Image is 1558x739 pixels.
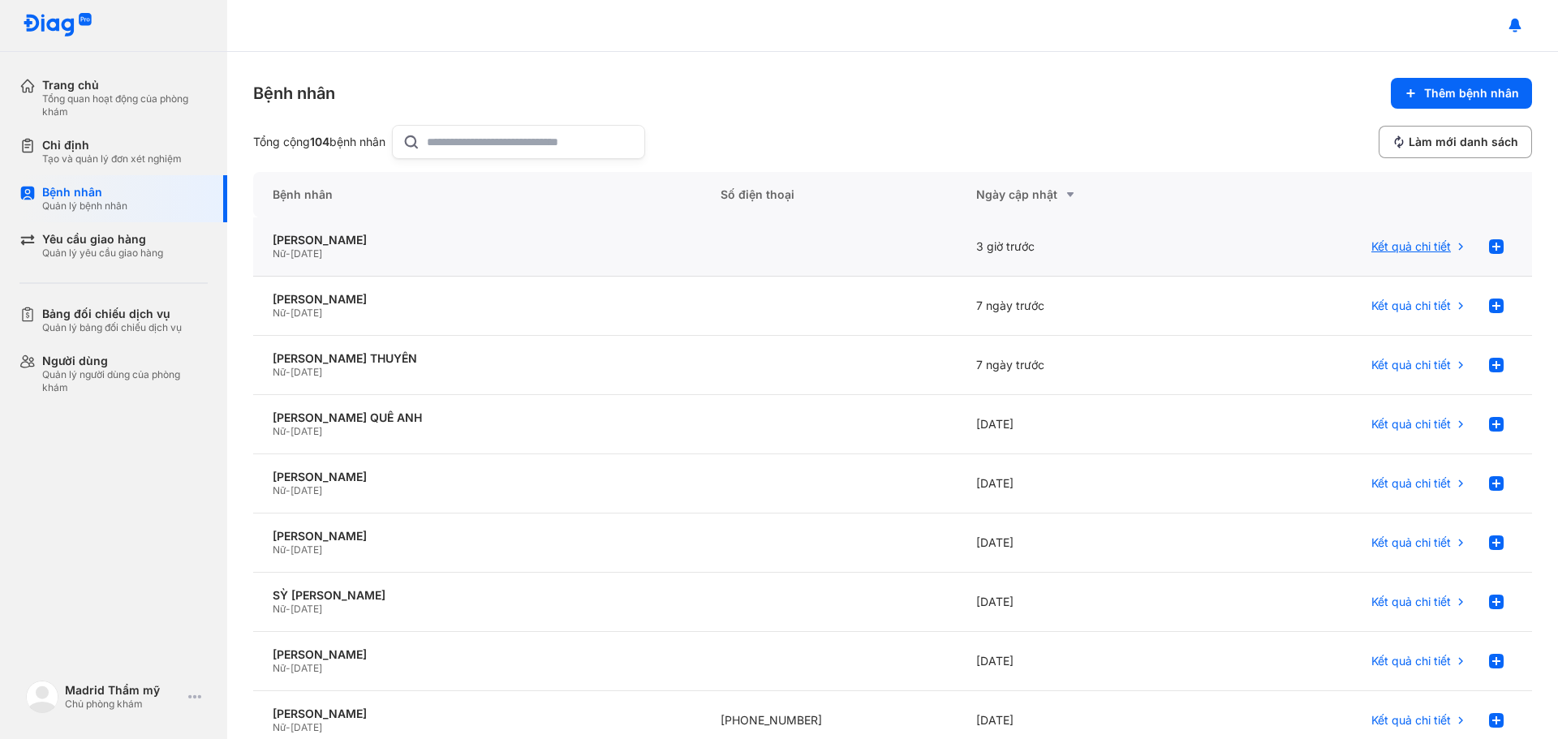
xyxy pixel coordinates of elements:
div: Chỉ định [42,138,182,153]
span: Nữ [273,366,286,378]
span: Kết quả chi tiết [1371,417,1451,432]
span: [DATE] [291,603,322,615]
span: Nữ [273,247,286,260]
div: Ngày cập nhật [976,185,1193,204]
span: [DATE] [291,366,322,378]
div: 7 ngày trước [957,277,1212,336]
button: Làm mới danh sách [1379,126,1532,158]
span: Làm mới danh sách [1409,135,1518,149]
img: logo [26,681,58,713]
button: Thêm bệnh nhân [1391,78,1532,109]
div: 7 ngày trước [957,336,1212,395]
span: [DATE] [291,662,322,674]
span: Kết quả chi tiết [1371,299,1451,313]
span: - [286,721,291,733]
div: Tổng quan hoạt động của phòng khám [42,92,208,118]
span: - [286,366,291,378]
div: [PERSON_NAME] [273,529,682,544]
span: Nữ [273,484,286,496]
div: SỲ [PERSON_NAME] [273,588,682,603]
span: Kết quả chi tiết [1371,713,1451,728]
div: Bệnh nhân [253,82,335,105]
div: Quản lý bệnh nhân [42,200,127,213]
span: [DATE] [291,425,322,437]
span: Kết quả chi tiết [1371,535,1451,550]
span: - [286,425,291,437]
div: [PERSON_NAME] QUẾ ANH [273,410,682,425]
div: Chủ phòng khám [65,698,182,711]
span: Kết quả chi tiết [1371,358,1451,372]
div: [PERSON_NAME] THUYỀN [273,351,682,366]
span: Kết quả chi tiết [1371,595,1451,609]
span: Nữ [273,544,286,556]
div: Quản lý yêu cầu giao hàng [42,247,163,260]
span: - [286,247,291,260]
span: [DATE] [291,544,322,556]
div: Số điện thoại [701,172,957,217]
div: Người dùng [42,354,208,368]
div: [PERSON_NAME] [273,233,682,247]
div: [PERSON_NAME] [273,470,682,484]
span: Nữ [273,425,286,437]
span: 104 [310,135,329,148]
span: [DATE] [291,721,322,733]
span: - [286,307,291,319]
div: Yêu cầu giao hàng [42,232,163,247]
span: Kết quả chi tiết [1371,654,1451,668]
div: Bệnh nhân [253,172,701,217]
span: Thêm bệnh nhân [1424,86,1519,101]
img: logo [23,13,93,38]
span: - [286,662,291,674]
span: [DATE] [291,307,322,319]
span: Nữ [273,721,286,733]
div: [DATE] [957,395,1212,454]
div: Bảng đối chiếu dịch vụ [42,307,182,321]
div: Quản lý người dùng của phòng khám [42,368,208,394]
span: Kết quả chi tiết [1371,239,1451,254]
div: [PERSON_NAME] [273,647,682,662]
span: [DATE] [291,484,322,496]
div: Tổng cộng bệnh nhân [253,135,385,149]
div: [DATE] [957,573,1212,632]
div: Quản lý bảng đối chiếu dịch vụ [42,321,182,334]
span: - [286,484,291,496]
div: Tạo và quản lý đơn xét nghiệm [42,153,182,165]
span: - [286,603,291,615]
div: 3 giờ trước [957,217,1212,277]
div: Madrid Thẩm mỹ [65,683,182,698]
div: Bệnh nhân [42,185,127,200]
div: Trang chủ [42,78,208,92]
span: Kết quả chi tiết [1371,476,1451,491]
div: [DATE] [957,454,1212,513]
div: [PERSON_NAME] [273,707,682,721]
span: Nữ [273,307,286,319]
span: Nữ [273,603,286,615]
span: - [286,544,291,556]
span: Nữ [273,662,286,674]
div: [DATE] [957,513,1212,573]
div: [DATE] [957,632,1212,691]
span: [DATE] [291,247,322,260]
div: [PERSON_NAME] [273,292,682,307]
